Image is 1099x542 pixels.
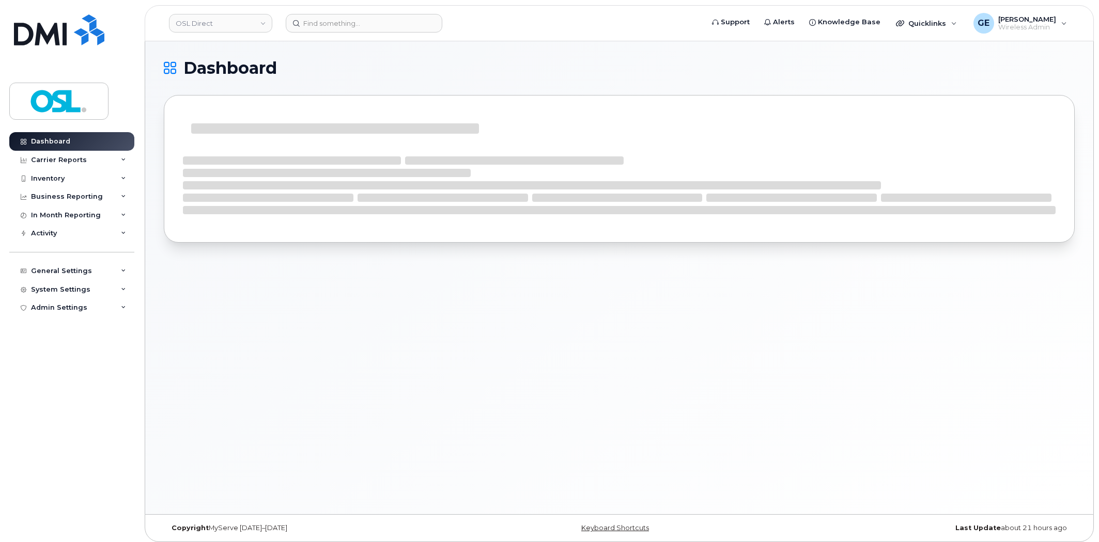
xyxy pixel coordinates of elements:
strong: Copyright [172,524,209,532]
div: about 21 hours ago [771,524,1075,532]
span: Dashboard [183,60,277,76]
div: MyServe [DATE]–[DATE] [164,524,468,532]
a: Keyboard Shortcuts [581,524,649,532]
strong: Last Update [955,524,1001,532]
